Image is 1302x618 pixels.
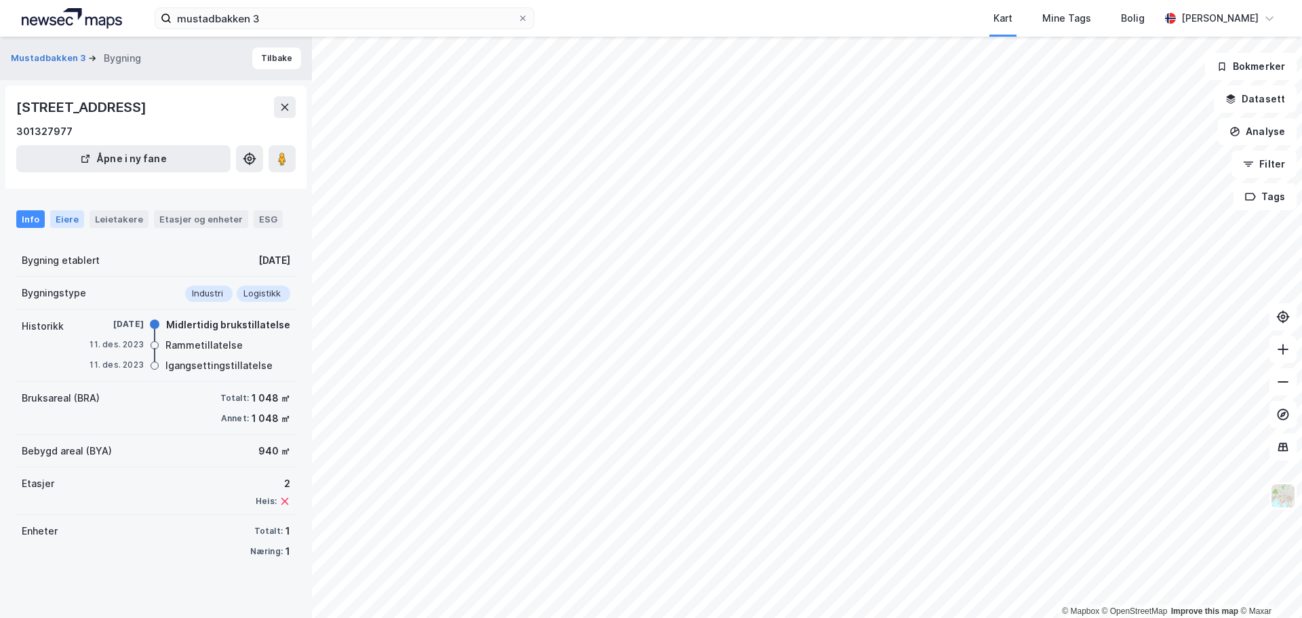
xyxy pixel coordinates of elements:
[22,8,122,28] img: logo.a4113a55bc3d86da70a041830d287a7e.svg
[1181,10,1259,26] div: [PERSON_NAME]
[16,96,149,118] div: [STREET_ADDRESS]
[104,50,141,66] div: Bygning
[16,210,45,228] div: Info
[1042,10,1091,26] div: Mine Tags
[166,317,290,333] div: Midlertidig brukstillatelse
[254,526,283,537] div: Totalt:
[285,543,290,560] div: 1
[1234,553,1302,618] div: Kontrollprogram for chat
[90,339,144,351] div: 11. des. 2023
[252,47,301,69] button: Tilbake
[1218,118,1297,145] button: Analyse
[252,410,290,427] div: 1 048 ㎡
[90,318,144,330] div: [DATE]
[1171,606,1238,616] a: Improve this map
[1205,53,1297,80] button: Bokmerker
[220,393,249,404] div: Totalt:
[250,546,283,557] div: Næring:
[16,123,73,140] div: 301327977
[90,359,144,371] div: 11. des. 2023
[165,337,243,353] div: Rammetillatelse
[165,358,273,374] div: Igangsettingstillatelse
[1231,151,1297,178] button: Filter
[22,285,86,301] div: Bygningstype
[285,523,290,539] div: 1
[993,10,1012,26] div: Kart
[50,210,84,228] div: Eiere
[172,8,517,28] input: Søk på adresse, matrikkel, gårdeiere, leietakere eller personer
[22,390,100,406] div: Bruksareal (BRA)
[22,318,64,334] div: Historikk
[1121,10,1145,26] div: Bolig
[256,476,290,492] div: 2
[22,476,54,492] div: Etasjer
[16,145,231,172] button: Åpne i ny fane
[1234,183,1297,210] button: Tags
[1234,553,1302,618] iframe: Chat Widget
[254,210,283,228] div: ESG
[252,390,290,406] div: 1 048 ㎡
[1214,85,1297,113] button: Datasett
[1270,483,1296,509] img: Z
[1062,606,1099,616] a: Mapbox
[90,210,149,228] div: Leietakere
[221,413,249,424] div: Annet:
[22,443,112,459] div: Bebygd areal (BYA)
[258,443,290,459] div: 940 ㎡
[11,52,88,65] button: Mustadbakken 3
[22,252,100,269] div: Bygning etablert
[258,252,290,269] div: [DATE]
[1102,606,1168,616] a: OpenStreetMap
[256,496,277,507] div: Heis:
[22,523,58,539] div: Enheter
[159,213,243,225] div: Etasjer og enheter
